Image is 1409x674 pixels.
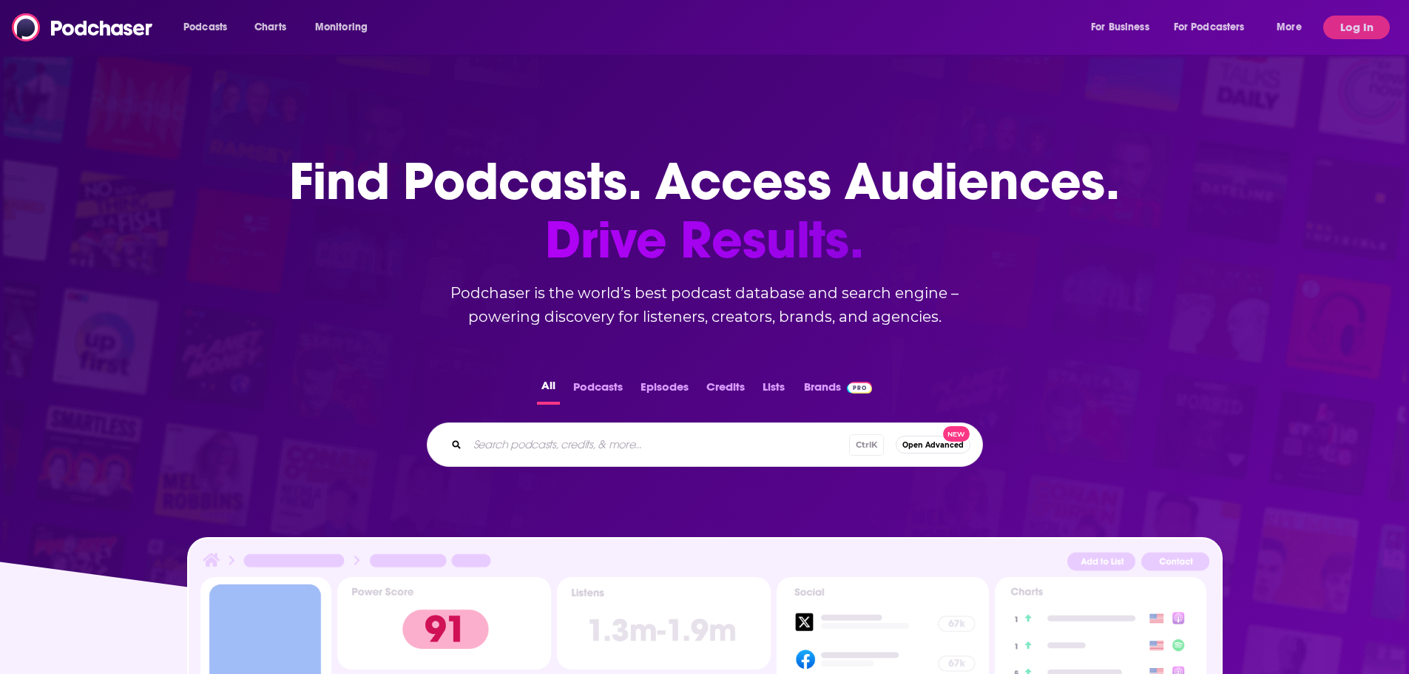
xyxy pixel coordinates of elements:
[849,434,884,456] span: Ctrl K
[943,426,970,442] span: New
[305,16,387,39] button: open menu
[337,577,551,670] img: Podcast Insights Power score
[569,376,627,405] button: Podcasts
[409,281,1001,328] h2: Podchaser is the world’s best podcast database and search engine – powering discovery for listene...
[804,376,873,405] a: BrandsPodchaser Pro
[702,376,749,405] button: Credits
[245,16,295,39] a: Charts
[1266,16,1320,39] button: open menu
[1091,17,1149,38] span: For Business
[183,17,227,38] span: Podcasts
[315,17,368,38] span: Monitoring
[896,436,970,454] button: Open AdvancedNew
[467,433,849,456] input: Search podcasts, credits, & more...
[902,441,964,449] span: Open Advanced
[1174,17,1245,38] span: For Podcasters
[1164,16,1266,39] button: open menu
[200,550,1209,576] img: Podcast Insights Header
[1323,16,1390,39] button: Log In
[289,152,1120,269] h1: Find Podcasts. Access Audiences.
[847,382,873,394] img: Podchaser Pro
[557,577,771,670] img: Podcast Insights Listens
[1277,17,1302,38] span: More
[537,376,560,405] button: All
[1081,16,1168,39] button: open menu
[758,376,789,405] button: Lists
[289,211,1120,269] span: Drive Results.
[254,17,286,38] span: Charts
[636,376,693,405] button: Episodes
[173,16,246,39] button: open menu
[12,13,154,41] img: Podchaser - Follow, Share and Rate Podcasts
[427,422,983,467] div: Search podcasts, credits, & more...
